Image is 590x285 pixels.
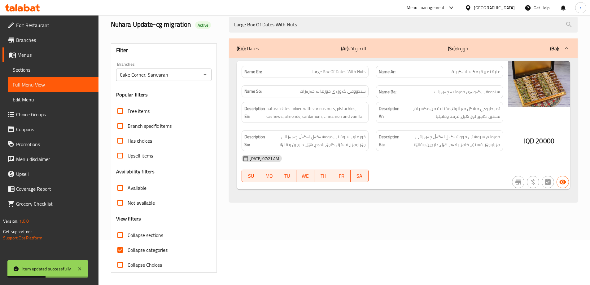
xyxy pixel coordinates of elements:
span: Menu disclaimer [16,155,94,163]
p: خورما [448,45,468,52]
span: خورمای سروشتی مووشەکەل لەگەڵ چەرەزاتی جۆراوجۆر، فستق، کاجۆ، بادەم، هێل، دارچین و ڤانێلا [266,133,366,148]
span: FR [335,171,348,180]
span: Active [195,22,211,28]
button: Available [557,176,569,188]
span: خورمای سروشتی مووشەکەل لەگەڵ چەرەزاتی جۆراوجۆر، فستق، کاجۆ، بادەم، هێل، دارچین و ڤانێلا [401,133,500,148]
a: Coverage Report [2,181,98,196]
span: Get support on: [3,228,32,236]
span: SU [244,171,257,180]
div: [GEOGRAPHIC_DATA] [474,4,515,11]
span: [DATE] 07:21 AM [247,156,282,162]
button: TH [314,170,332,182]
span: MO [263,171,276,180]
span: Coverage Report [16,185,94,193]
div: Item updated successfully [22,265,71,272]
span: Available [128,184,146,192]
h3: Availability filters [116,168,155,175]
strong: Name En: [244,69,262,75]
span: TH [317,171,330,180]
img: mmw_638951592694540059 [508,61,570,107]
span: Not available [128,199,155,207]
span: 1.0.0 [19,217,29,225]
button: MO [260,170,278,182]
span: Branches [16,36,94,44]
span: Promotions [16,140,94,148]
p: Dates [237,45,259,52]
a: Support.OpsPlatform [3,234,42,242]
span: Edit Restaurant [16,21,94,29]
div: Filter [116,44,212,57]
button: Purchased item [527,176,539,188]
div: Active [195,21,211,29]
a: Choice Groups [2,107,98,122]
span: natural dates mixed with various nuts, pistachios, cashews, almonds, cardamom, cinnamon and vanilla [266,105,366,120]
a: Branches [2,33,98,47]
p: التمريات [341,45,366,52]
span: Version: [3,217,18,225]
div: (En): Dates(Ar):التمريات(So):خورما(Ba): [229,38,578,58]
strong: Description Ba: [379,133,400,148]
span: Large Box Of Dates With Nuts [312,69,366,75]
span: Sections [13,66,94,73]
a: Menus [2,47,98,62]
a: Grocery Checklist [2,196,98,211]
button: Not has choices [542,176,554,188]
h3: View filters [116,215,141,222]
button: FR [332,170,350,182]
button: WE [296,170,314,182]
span: Edit Menu [13,96,94,103]
span: r [580,4,581,11]
a: Coupons [2,122,98,137]
span: Collapse sections [128,231,163,239]
span: SA [353,171,366,180]
a: Upsell [2,167,98,181]
b: (En): [237,44,246,53]
a: Menu disclaimer [2,152,98,167]
span: Full Menu View [13,81,94,88]
span: 20000 [535,135,554,147]
button: Not branch specific item [512,176,524,188]
div: Menu-management [407,4,445,11]
span: Upsell [16,170,94,178]
span: TU [281,171,294,180]
button: TU [278,170,296,182]
strong: Description Ar: [379,105,400,120]
span: علبة تمرية بمكسرات كبيرة [452,69,500,75]
a: Sections [8,62,98,77]
input: search [229,17,578,33]
span: تمر طبيعي مشكل مع أنواع مختلفة من مكسرات، فستق، كاجو، لوز، هيل، قرفة وفانيليا [401,105,500,120]
strong: Name So: [244,88,262,95]
div: (En): Dates(Ar):التمريات(So):خورما(Ba): [229,58,578,202]
span: سندووقی گەورەی خورما بە چەرەزات [300,88,366,95]
span: Collapse categories [128,246,168,254]
h3: Popular filters [116,91,212,98]
b: (Ar): [341,44,349,53]
span: Collapse Choices [128,261,162,269]
a: Promotions [2,137,98,152]
span: Branch specific items [128,122,172,130]
span: IQD [524,135,534,147]
span: Upsell items [128,152,153,159]
strong: Name Ar: [379,69,396,75]
span: سندووقی گەورەی خورما بە چەرەزات [434,88,500,96]
a: Full Menu View [8,77,98,92]
b: (So): [448,44,457,53]
button: SA [351,170,369,182]
a: Edit Menu [8,92,98,107]
button: SU [242,170,260,182]
span: Coupons [16,126,94,133]
strong: Description So: [244,133,265,148]
span: Menus [17,51,94,59]
span: Free items [128,107,150,115]
span: Has choices [128,137,152,145]
h2: Nuhara Update-cg migration [111,20,222,29]
a: Edit Restaurant [2,18,98,33]
span: WE [299,171,312,180]
strong: Description En: [244,105,265,120]
strong: Name Ba: [379,88,396,96]
button: Open [201,70,209,79]
b: (Ba): [550,44,559,53]
span: Choice Groups [16,111,94,118]
span: Grocery Checklist [16,200,94,207]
